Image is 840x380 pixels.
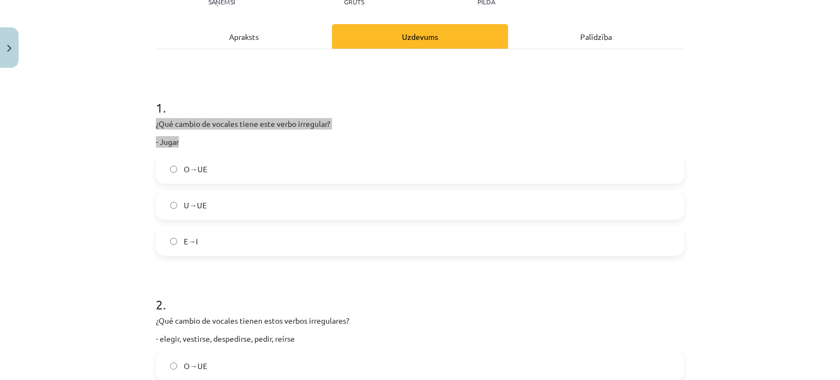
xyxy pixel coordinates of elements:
h1: 2 . [156,278,684,312]
div: Palīdzība [508,24,684,49]
p: ¿Qué cambio de vocales tiene este verbo irregular? [156,118,684,130]
img: icon-close-lesson-0947bae3869378f0d4975bcd49f059093ad1ed9edebbc8119c70593378902aed.svg [7,45,11,52]
input: O→UE [170,363,177,370]
h1: 1 . [156,81,684,115]
input: O→UE [170,166,177,173]
span: O→UE [184,360,207,372]
div: Apraksts [156,24,332,49]
input: U→UE [170,202,177,209]
div: Uzdevums [332,24,508,49]
p: - elegir, vestirse, despedirse, pedir, reírse [156,333,684,344]
p: ¿Qué cambio de vocales tienen estos verbos irregulares? [156,315,684,326]
input: E→I [170,238,177,245]
span: E→I [184,236,198,247]
span: U→UE [184,200,207,211]
span: O→UE [184,163,207,175]
p: - Jugar [156,136,684,148]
